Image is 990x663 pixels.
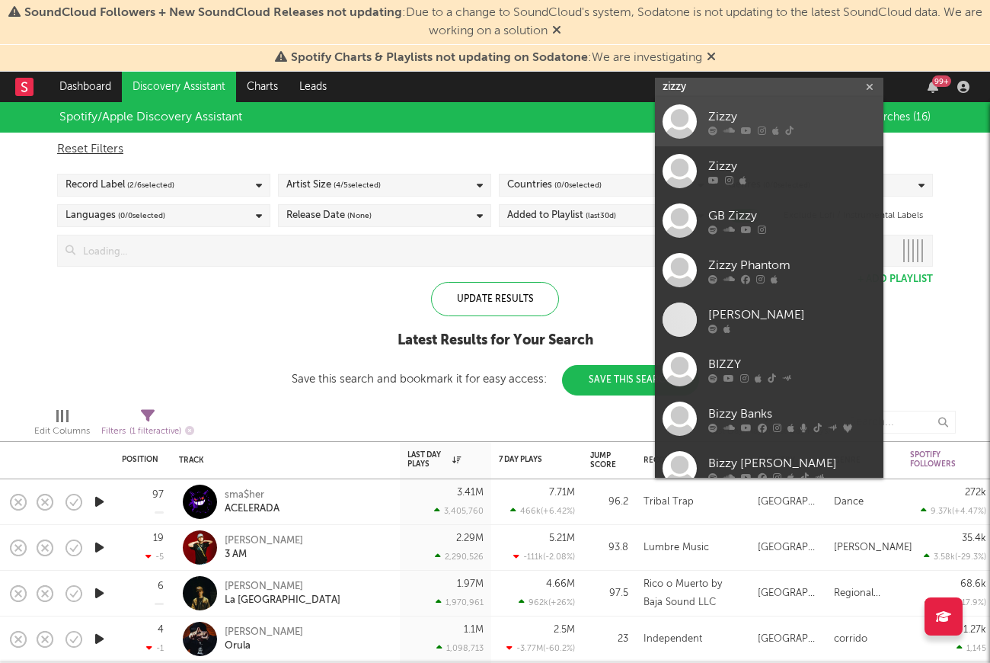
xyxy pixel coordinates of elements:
[655,97,883,146] a: Zizzy
[913,112,931,123] span: ( 16 )
[643,575,742,612] div: Rico o Muerto by Baja Sound LLC
[708,108,876,127] div: Zizzy
[34,403,90,447] div: Edit Columns
[457,579,484,589] div: 1.97M
[758,585,819,603] div: [GEOGRAPHIC_DATA]
[118,207,165,225] span: ( 0 / 0 selected)
[24,7,982,37] span: : Due to a change to SoundCloud's system, Sodatone is not updating to the latest SoundCloud data....
[643,456,735,465] div: Record Label
[436,643,484,653] div: 1,098,713
[834,585,895,603] div: Regional Mexican
[286,176,381,194] div: Artist Size
[225,488,279,502] div: sma$her
[145,552,164,562] div: -5
[590,630,628,649] div: 23
[347,207,372,225] span: (None)
[225,639,303,653] div: Orula
[758,493,819,511] div: [GEOGRAPHIC_DATA]
[434,506,484,516] div: 3,405,760
[965,488,986,498] div: 272k
[590,493,628,511] div: 96.2
[65,207,165,225] div: Languages
[225,626,303,653] a: [PERSON_NAME]Orula
[334,176,381,194] span: ( 4 / 5 selected)
[225,548,303,562] div: 3 AM
[506,643,575,653] div: -3.77M ( -60.2 % )
[841,411,956,434] input: Search...
[758,630,819,649] div: [GEOGRAPHIC_DATA]
[963,625,986,635] div: 1.27k
[655,146,883,196] a: Zizzy
[643,539,709,557] div: Lumbre Music
[24,7,402,19] span: SoundCloud Followers + New SoundCloud Releases not updating
[407,450,461,469] div: Last Day Plays
[152,490,164,500] div: 97
[834,493,864,511] div: Dance
[101,403,194,447] div: Filters(1 filter active)
[655,444,883,493] a: Bizzy [PERSON_NAME]
[464,625,484,635] div: 1.1M
[225,534,303,548] div: [PERSON_NAME]
[122,72,236,102] a: Discovery Assistant
[546,579,575,589] div: 4.66M
[225,580,340,594] div: [PERSON_NAME]
[562,365,699,396] button: Save This Search
[101,422,194,441] div: Filters
[292,331,699,350] div: Latest Results for Your Search
[457,488,484,498] div: 3.41M
[655,295,883,344] a: [PERSON_NAME]
[921,506,986,516] div: 9.37k ( +4.47 % )
[289,72,337,102] a: Leads
[956,643,986,653] div: 1,145
[655,245,883,295] a: Zizzy Phantom
[924,552,986,562] div: 3.58k ( -29.3 % )
[708,158,876,176] div: Zizzy
[499,455,552,464] div: 7 Day Plays
[291,52,588,64] span: Spotify Charts & Playlists not updating on Sodatone
[158,625,164,635] div: 4
[49,72,122,102] a: Dashboard
[655,78,883,97] input: Search for artists
[834,539,912,557] div: [PERSON_NAME]
[655,196,883,245] a: GB Zizzy
[554,625,575,635] div: 2.5M
[146,643,164,653] div: -1
[57,140,933,159] div: Reset Filters
[225,626,303,639] div: [PERSON_NAME]
[292,373,699,385] div: Save this search and bookmark it for easy access:
[436,597,484,607] div: 1,970,961
[507,207,616,225] div: Added to Playlist
[510,506,575,516] div: 466k ( +6.42 % )
[153,533,164,543] div: 19
[513,552,575,562] div: -111k ( -2.08 % )
[225,594,340,607] div: La [GEOGRAPHIC_DATA]
[708,207,876,226] div: GB Zizzy
[643,493,694,511] div: Tribal Trap
[236,72,289,102] a: Charts
[834,630,867,649] div: corrido
[549,533,575,543] div: 5.21M
[758,539,819,557] div: [GEOGRAPHIC_DATA]
[225,534,303,562] a: [PERSON_NAME]3 AM
[962,533,986,543] div: 35.4k
[708,455,876,473] div: Bizzy [PERSON_NAME]
[910,450,963,469] div: Spotify Followers
[590,539,628,557] div: 93.8
[590,585,628,603] div: 97.5
[552,25,561,37] span: Dismiss
[708,306,876,325] div: [PERSON_NAME]
[225,488,279,516] a: sma$herACELERADA
[928,81,938,93] button: 99+
[708,356,876,374] div: BIZZY
[708,257,876,275] div: Zizzy Phantom
[127,176,174,194] span: ( 2 / 6 selected)
[857,274,933,284] button: + Add Playlist
[456,533,484,543] div: 2.29M
[707,52,716,64] span: Dismiss
[179,456,385,465] div: Track
[158,581,164,591] div: 6
[932,75,951,87] div: 99 +
[291,52,702,64] span: : We are investigating
[431,282,559,316] div: Update Results
[225,502,279,516] div: ACELERADA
